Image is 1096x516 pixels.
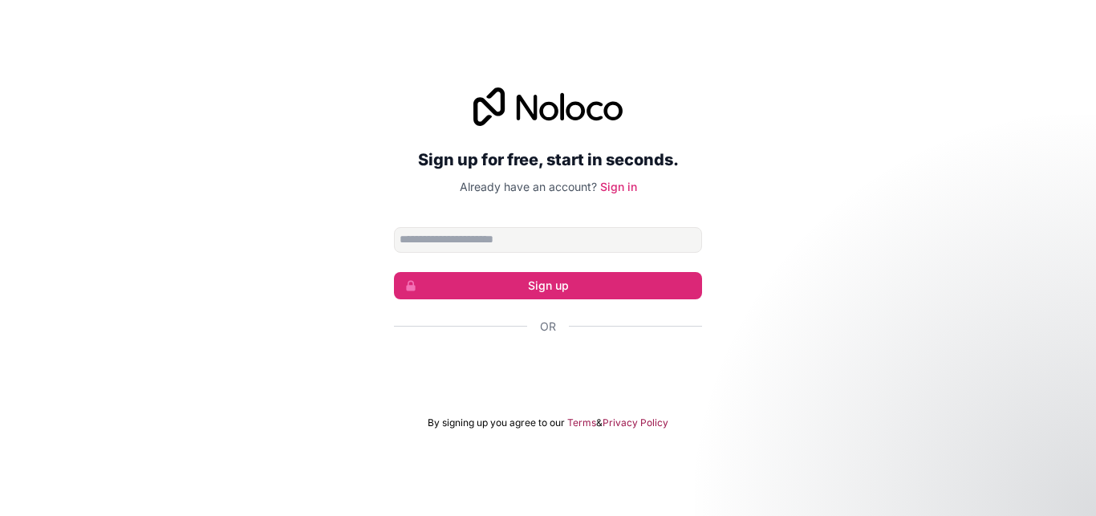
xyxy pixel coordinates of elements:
span: Already have an account? [460,180,597,193]
input: Email address [394,227,702,253]
button: Sign up [394,272,702,299]
span: & [596,416,603,429]
a: Sign in [600,180,637,193]
span: By signing up you agree to our [428,416,565,429]
a: Terms [567,416,596,429]
a: Privacy Policy [603,416,668,429]
iframe: Tombol Login dengan Google [386,352,710,388]
span: Or [540,319,556,335]
h2: Sign up for free, start in seconds. [394,145,702,174]
iframe: Intercom notifications message [775,396,1096,508]
div: Login dengan Google. Dibuka di tab baru [394,352,702,388]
